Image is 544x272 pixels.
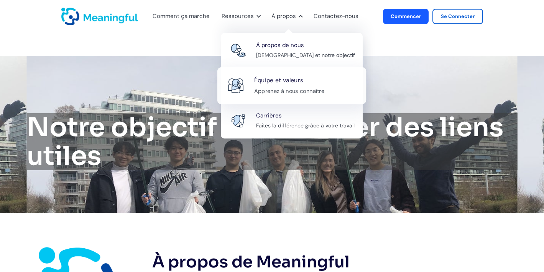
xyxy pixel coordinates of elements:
img: Icône À propos de nous [228,78,244,93]
a: Icône de carrièreCarrièresFaites la différence grâce à votre travail [221,103,363,138]
font: À propos [271,12,296,20]
a: Icône À propos de nousÉquipe et valeursApprenez à nous connaître [217,67,366,104]
font: [DEMOGRAPHIC_DATA] et notre objectif [256,52,355,59]
div: Ressources [217,4,263,29]
a: Comment ça marche [153,11,204,21]
a: Icône de connexionÀ propos de nous[DEMOGRAPHIC_DATA] et notre objectif [221,33,363,68]
font: Notre objectif est de créer des liens utiles [27,111,503,173]
a: Contactez-nous [314,11,358,21]
font: Carrières [256,112,282,119]
font: À propos de nous [256,41,304,49]
font: Contactez-nous [314,12,358,20]
img: Icône de connexion [231,44,246,57]
font: Apprenez à nous connaître [254,87,324,94]
font: Se connecter [441,13,475,20]
font: Commencer [391,13,421,20]
font: Comment ça marche [153,12,210,20]
div: Comment ça marche [148,4,213,29]
nav: À propos [221,29,363,138]
div: Contactez-nous [309,4,368,29]
font: Ressources [222,12,254,20]
a: Commencer [383,9,429,24]
a: maison [61,8,81,25]
font: Faites la différence grâce à votre travail [256,122,355,129]
font: À propos de Meaningful [152,252,350,272]
a: Se connecter [432,9,483,24]
img: Icône de carrière [231,114,246,127]
div: À propos [267,4,305,29]
font: Équipe et valeurs [254,76,303,84]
